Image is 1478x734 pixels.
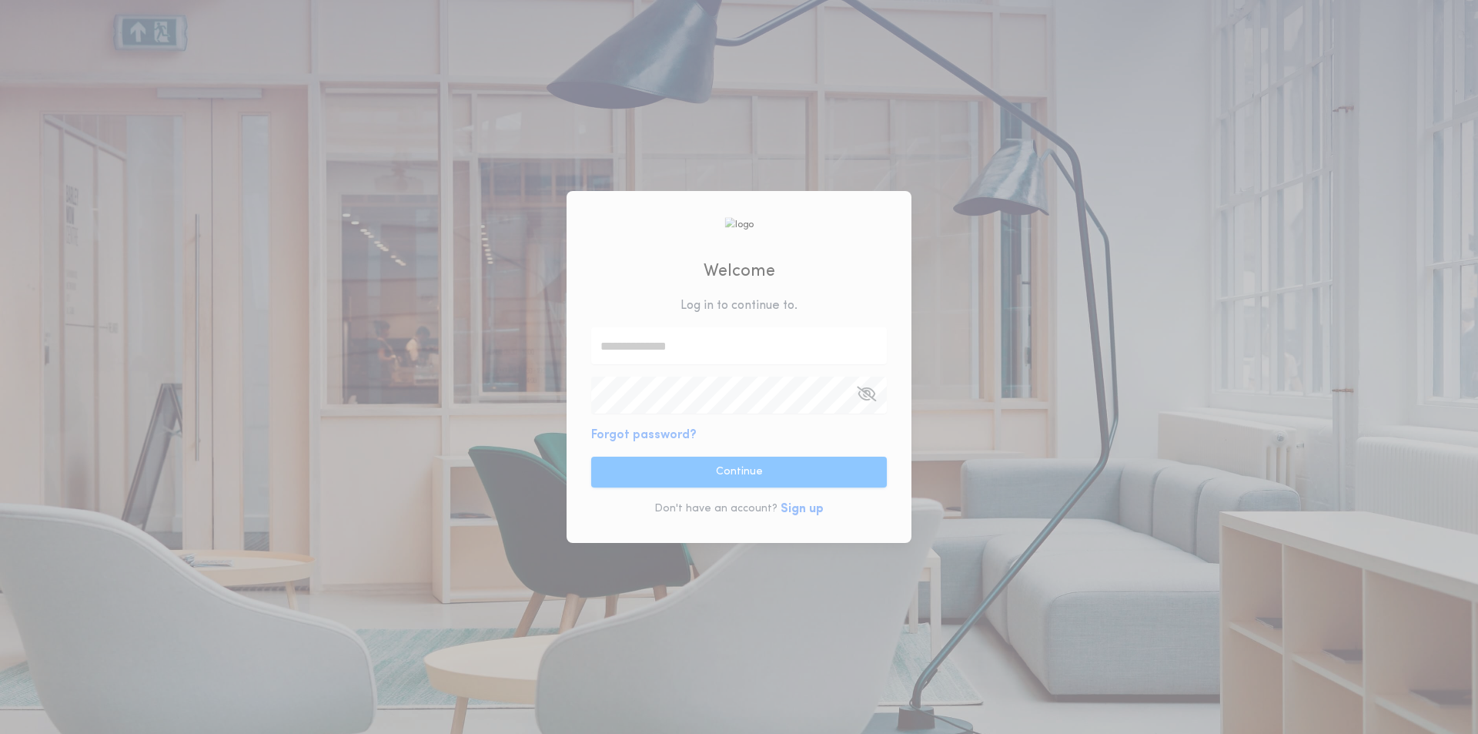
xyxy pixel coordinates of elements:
[704,259,775,284] h2: Welcome
[781,500,824,518] button: Sign up
[680,297,798,315] p: Log in to continue to .
[591,426,697,444] button: Forgot password?
[591,457,887,488] button: Continue
[724,217,754,232] img: logo
[654,501,777,517] p: Don't have an account?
